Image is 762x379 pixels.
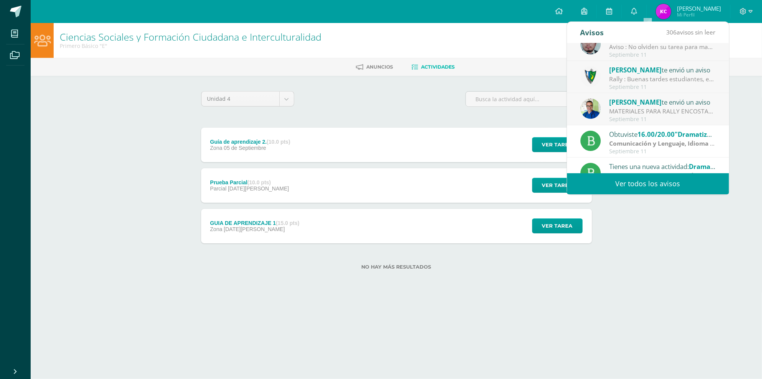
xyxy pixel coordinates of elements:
span: Anuncios [367,64,393,70]
span: 05 de Septiembre [224,145,266,151]
strong: Comunicación y Lenguaje, Idioma Español [609,171,733,180]
div: MATERIALES PARA RALLY ENCOSTALADOS: Buena tardes estimados padres de familia y alumnos, según ind... [609,107,716,116]
img: 9f174a157161b4ddbe12118a61fed988.png [580,66,601,87]
a: Unidad 4 [202,92,294,106]
div: Tienes una nueva actividad: [609,161,716,171]
span: Mi Perfil [677,11,721,18]
span: Parcial [210,185,226,192]
img: 692ded2a22070436d299c26f70cfa591.png [580,98,601,119]
input: Busca la actividad aquí... [466,92,591,107]
div: Prueba Parcial [210,179,289,185]
button: Ver tarea [532,218,583,233]
img: 5fac68162d5e1b6fbd390a6ac50e103d.png [580,34,601,54]
span: [PERSON_NAME] [609,66,662,74]
div: Septiembre 11 [609,148,716,155]
span: Ver tarea [542,219,573,233]
span: Ver tarea [542,178,573,192]
span: [DATE][PERSON_NAME] [228,185,289,192]
div: te envió un aviso [609,97,716,107]
div: Septiembre 11 [609,116,716,123]
a: Anuncios [356,61,393,73]
span: 16.00/20.00 [637,130,675,139]
span: [PERSON_NAME] [677,5,721,12]
a: Ver todos los avisos [567,173,729,194]
img: 18eae4eb81ca7d1383ff3a5f4d19a243.png [656,4,671,19]
a: Actividades [412,61,455,73]
div: | Zona [609,171,716,180]
button: Ver tarea [532,137,583,152]
span: Zona [210,145,222,151]
span: avisos sin leer [667,28,716,36]
div: Primero Básico 'E' [60,42,321,49]
label: No hay más resultados [201,264,592,270]
span: Unidad 4 [207,92,274,106]
a: Ciencias Sociales y Formación Ciudadana e Interculturalidad [60,30,321,43]
span: Actividades [421,64,455,70]
div: Guía de aprendizaje 2. [210,139,290,145]
span: Zona [210,226,222,232]
strong: (15.0 pts) [276,220,299,226]
h1: Ciencias Sociales y Formación Ciudadana e Interculturalidad [60,31,321,42]
div: Rally : Buenas tardes estudiantes, es un gusto saludarlos. Por este medio se informa que los jóve... [609,75,716,84]
div: te envió un aviso [609,65,716,75]
strong: Comunicación y Lenguaje, Idioma Español [609,139,733,148]
div: Septiembre 11 [609,52,716,58]
span: [DATE][PERSON_NAME] [224,226,285,232]
span: 306 [667,28,677,36]
div: Avisos [580,22,604,43]
div: Septiembre 11 [609,84,716,90]
div: GUIA DE APRENDIZAJE 1 [210,220,299,226]
span: Ver tarea [542,138,573,152]
div: Aviso : No olviden su tarea para mañana Traer otro formato para trabajar [609,43,716,51]
button: Ver tarea [532,178,583,193]
span: [PERSON_NAME] [609,98,662,107]
strong: (10.0 pts) [267,139,290,145]
strong: (10.0 pts) [247,179,271,185]
div: Obtuviste en [609,129,716,139]
div: | Zona [609,139,716,148]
